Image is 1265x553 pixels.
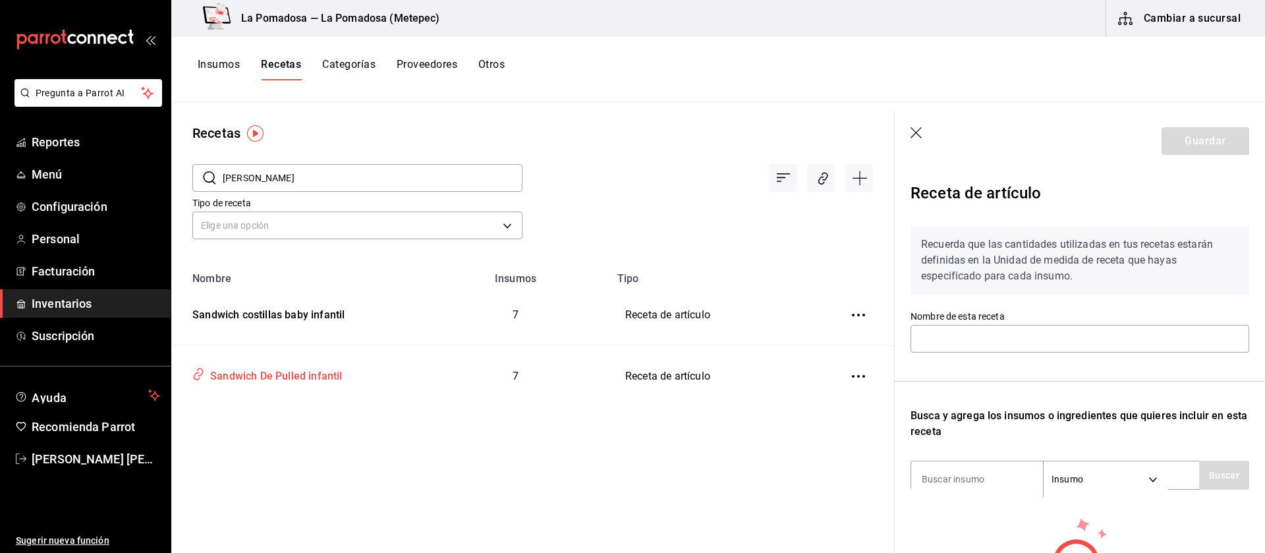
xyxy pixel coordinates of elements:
[609,346,828,407] td: Receta de artículo
[911,465,1043,493] input: Buscar insumo
[9,96,162,109] a: Pregunta a Parrot AI
[192,212,522,239] div: Elige una opción
[32,295,160,312] span: Inventarios
[247,125,264,142] img: Tooltip marker
[32,450,160,468] span: [PERSON_NAME] [PERSON_NAME]
[32,165,160,183] span: Menú
[322,58,376,80] button: Categorías
[16,534,160,548] span: Sugerir nueva función
[261,58,301,80] button: Recetas
[769,164,797,192] div: Ordenar por
[32,262,160,280] span: Facturación
[397,58,457,80] button: Proveedores
[1044,461,1168,497] div: Insumo
[911,176,1249,216] div: Receta de artículo
[32,388,143,403] span: Ayuda
[513,308,519,321] span: 7
[231,11,440,26] h3: La Pomadosa — La Pomadosa (Metepec)
[32,133,160,151] span: Reportes
[32,327,160,345] span: Suscripción
[911,312,1249,321] label: Nombre de esta receta
[911,226,1249,295] div: Recuerda que las cantidades utilizadas en tus recetas estarán definidas en la Unidad de medida de...
[198,58,240,80] button: Insumos
[845,164,873,192] div: Agregar receta
[171,264,894,407] table: inventoriesTable
[14,79,162,107] button: Pregunta a Parrot AI
[422,264,609,285] th: Insumos
[609,285,828,346] td: Receta de artículo
[223,165,522,191] input: Buscar nombre de receta
[478,58,505,80] button: Otros
[36,86,142,100] span: Pregunta a Parrot AI
[192,123,240,143] div: Recetas
[32,198,160,216] span: Configuración
[32,230,160,248] span: Personal
[171,264,422,285] th: Nombre
[187,303,345,323] div: Sandwich costillas baby infantil
[205,364,343,384] div: Sandwich De Pulled infantil
[911,408,1249,440] div: Busca y agrega los insumos o ingredientes que quieres incluir en esta receta
[145,34,155,45] button: open_drawer_menu
[513,370,519,382] span: 7
[198,58,505,80] div: navigation tabs
[32,418,160,436] span: Recomienda Parrot
[609,264,828,285] th: Tipo
[807,164,835,192] div: Asociar recetas
[192,198,522,208] label: Tipo de receta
